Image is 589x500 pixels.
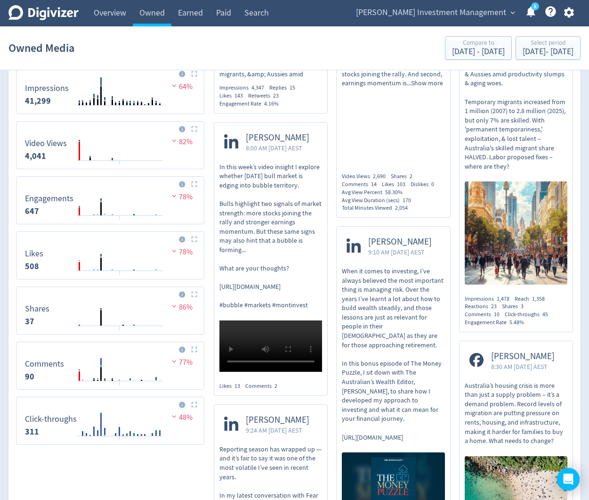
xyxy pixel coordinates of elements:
span: 86% [169,303,193,312]
div: Click-throughs [505,311,553,319]
div: Likes [382,180,411,189]
span: [PERSON_NAME] [368,237,432,247]
text: 5 [534,3,536,10]
span: 2 [274,382,277,390]
a: [PERSON_NAME]8:00 AM [DATE] AESTIn this week’s video insight I explore whether [DATE] bull market... [214,123,327,375]
img: negative-performance.svg [169,137,179,144]
strong: 90 [25,371,34,382]
span: 9:24 AM [DATE] AEST [246,426,309,435]
svg: Likes 508 [20,236,200,275]
div: Shares [502,303,529,311]
strong: 4,041 [25,150,46,162]
svg: Click-throughs 311 [20,401,200,441]
span: 9:10 AM [DATE] AEST [368,247,432,257]
strong: 647 [25,205,39,217]
text: 08/09 [114,440,125,446]
p: Australia’s housing crisis is more than just a supply problem – it’s a demand problem. Record lev... [465,381,567,446]
span: 5.48% [509,319,524,326]
span: 8:00 AM [DATE] AEST [246,143,309,153]
text: 08/09 [114,219,125,226]
div: Avg View Duration (secs) [342,197,416,205]
img: negative-performance.svg [169,358,179,365]
h1: Owned Media [8,33,74,63]
div: Retweets [248,92,284,100]
span: 78% [169,192,193,202]
div: Engagement Rate [219,100,284,108]
span: expand_more [508,8,517,17]
text: 08/09 [114,274,125,281]
span: 4.16% [264,100,279,107]
dt: Comments [25,359,64,369]
div: Impressions [219,84,269,92]
span: 2,054 [395,204,408,212]
span: 1,358 [532,295,545,303]
div: Compare to [452,40,505,48]
span: 10 [494,311,500,318]
dt: Likes [25,248,43,259]
div: Video Views [342,172,391,180]
div: Comments [342,180,382,189]
text: 08/09 [114,329,125,336]
div: Engagement Rate [465,319,529,327]
span: 23 [273,92,279,99]
span: 48% [169,413,193,422]
iframe: https://www.youtube.com/watch?v=D6AMaeD7b-Q [337,93,450,164]
img: Placeholder [191,71,197,77]
svg: Shares 37 [20,291,200,330]
svg: Comments 90 [20,346,200,385]
span: 0 [431,180,434,188]
div: Replies [269,84,300,92]
svg: Engagements 647 [20,180,200,220]
div: [DATE] - [DATE] [523,48,573,56]
span: earnings momentum is [342,79,407,87]
dt: Click-throughs [25,414,77,425]
span: 170 [403,197,411,204]
span: 4,347 [251,84,264,91]
strong: 508 [25,261,39,272]
span: 143 [234,92,243,99]
span: 58.30% [385,189,403,196]
img: Placeholder [191,402,197,408]
strong: 311 [25,426,39,437]
span: 103 [397,180,405,188]
strong: 41,299 [25,95,51,107]
span: 8:30 AM [DATE] AEST [491,362,555,371]
span: 1,478 [497,295,509,303]
button: [PERSON_NAME] Investment Management [353,5,517,20]
div: Select period [523,40,573,48]
div: Likes [219,92,248,100]
button: Select period[DATE]- [DATE] [516,36,581,60]
span: [PERSON_NAME] [246,132,309,143]
dt: Engagements [25,193,73,204]
div: [DATE] - [DATE] [452,48,505,56]
span: 2 [410,172,412,180]
div: Dislikes [411,180,439,189]
text: 08/09 [114,164,125,171]
img: Placeholder [191,181,197,187]
dt: Shares [25,303,49,314]
div: Reach [515,295,550,303]
a: 5 [531,2,539,10]
span: 77% [169,358,193,367]
span: ... [407,79,443,87]
span: 82% [169,137,193,147]
img: negative-performance.svg [169,303,179,310]
div: Open Intercom Messenger [557,468,580,491]
img: Placeholder [191,346,197,352]
span: 23 [491,303,497,310]
span: stocks joining the rally. And second, [342,70,442,78]
img: Placeholder [191,291,197,297]
img: Placeholder [191,236,197,242]
div: Likes [219,382,245,390]
dt: Video Views [25,138,67,149]
text: 08/09 [114,109,125,115]
svg: Video Views 4,041 [20,125,200,165]
p: In this week’s video insight I explore whether [DATE] bull market is edging into bubble territory... [219,163,322,311]
div: Shares [391,172,418,180]
span: [PERSON_NAME] Investment Management [356,5,506,20]
div: Reactions [465,303,502,311]
div: Avg View Percent [342,189,408,197]
span: 45 [542,311,548,318]
div: Comments [465,311,505,319]
span: 78% [169,247,193,257]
